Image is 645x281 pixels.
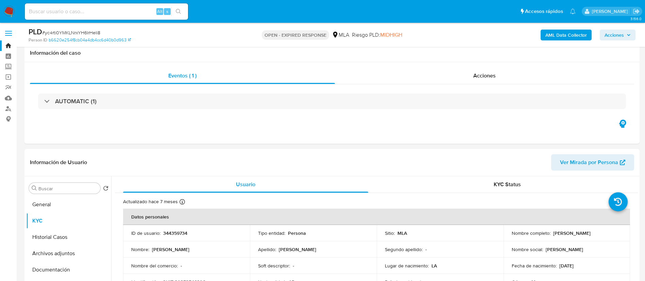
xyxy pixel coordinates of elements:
b: Person ID [29,37,47,43]
p: ID de usuario : [131,230,160,236]
p: MLA [397,230,407,236]
b: AML Data Collector [545,30,587,40]
span: MIDHIGH [380,31,402,39]
span: s [166,8,168,15]
p: Segundo apellido : [385,246,423,252]
p: [PERSON_NAME] [279,246,316,252]
p: Lugar de nacimiento : [385,263,429,269]
span: Acciones [605,30,624,40]
button: Acciones [600,30,635,40]
div: MLA [332,31,349,39]
button: AML Data Collector [541,30,592,40]
b: PLD [29,26,42,37]
th: Datos personales [123,209,630,225]
span: Ver Mirada por Persona [560,154,618,171]
button: KYC [26,213,111,229]
p: [PERSON_NAME] [546,246,583,252]
p: LA [431,263,437,269]
span: Alt [157,8,163,15]
h1: Información del caso [30,50,634,56]
p: 344359734 [163,230,187,236]
p: Nombre : [131,246,149,252]
h3: AUTOMATIC (1) [55,98,97,105]
p: - [181,263,182,269]
span: Eventos ( 1 ) [168,72,197,80]
p: Nombre social : [512,246,543,252]
p: Nombre del comercio : [131,263,178,269]
a: b6620e254f8cb04a4db4cc6d40b0d963 [49,37,131,43]
p: Nombre completo : [512,230,550,236]
p: Fecha de nacimiento : [512,263,557,269]
p: [PERSON_NAME] [152,246,189,252]
p: [DATE] [559,263,574,269]
span: Usuario [236,180,255,188]
p: Actualizado hace 7 meses [123,198,178,205]
button: Documentación [26,262,111,278]
button: Volver al orden por defecto [103,186,108,193]
p: [PERSON_NAME] [553,230,591,236]
p: Sitio : [385,230,395,236]
p: - [293,263,294,269]
span: Riesgo PLD: [352,31,402,39]
span: KYC Status [494,180,521,188]
span: # yc4rti0YMKLNrxYH6IrHeIi8 [42,29,100,36]
p: Persona [288,230,306,236]
h1: Información de Usuario [30,159,87,166]
div: AUTOMATIC (1) [38,93,626,109]
p: Soft descriptor : [258,263,290,269]
span: Acciones [473,72,496,80]
button: search-icon [171,7,185,16]
button: General [26,196,111,213]
p: OPEN - EXPIRED RESPONSE [262,30,329,40]
p: Tipo entidad : [258,230,285,236]
button: Buscar [32,186,37,191]
p: Apellido : [258,246,276,252]
input: Buscar usuario o caso... [25,7,188,16]
p: maria.acosta@mercadolibre.com [592,8,630,15]
span: Accesos rápidos [525,8,563,15]
button: Ver Mirada por Persona [551,154,634,171]
button: Archivos adjuntos [26,245,111,262]
a: Sair [633,8,640,15]
input: Buscar [38,186,98,192]
button: Historial Casos [26,229,111,245]
p: - [425,246,427,252]
a: Notificações [570,8,576,14]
